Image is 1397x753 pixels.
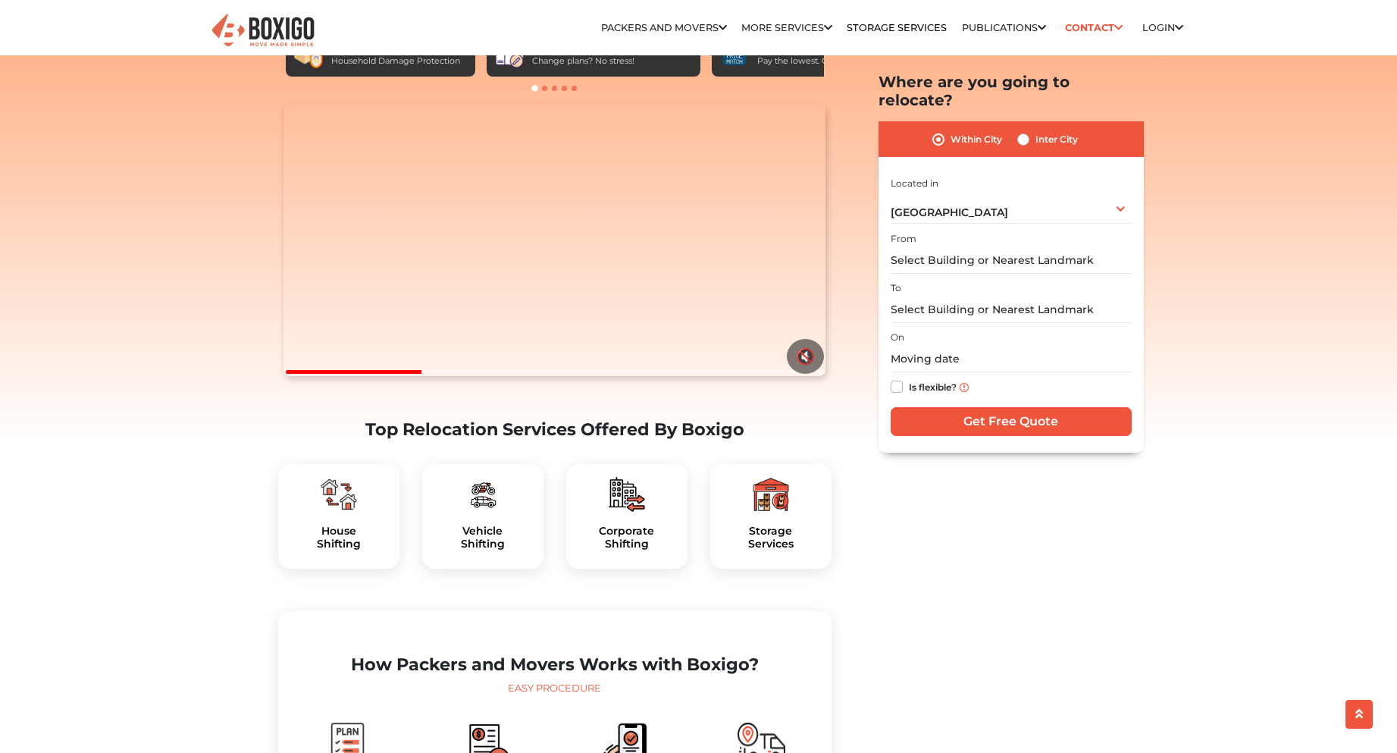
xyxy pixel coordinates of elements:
[290,525,387,551] a: HouseShifting
[962,22,1046,33] a: Publications
[283,105,825,376] video: Your browser does not support the video tag.
[722,525,819,551] h5: Storage Services
[891,296,1132,323] input: Select Building or Nearest Landmark
[609,476,645,513] img: boxigo_packers_and_movers_plan
[1060,16,1128,39] a: Contact
[891,177,938,190] label: Located in
[891,232,916,246] label: From
[434,525,531,551] a: VehicleShifting
[331,55,460,67] div: Household Damage Protection
[1345,700,1373,729] button: scroll up
[753,476,789,513] img: boxigo_packers_and_movers_plan
[891,407,1132,436] input: Get Free Quote
[278,419,832,440] h2: Top Relocation Services Offered By Boxigo
[891,206,1008,219] span: [GEOGRAPHIC_DATA]
[741,22,832,33] a: More services
[601,22,727,33] a: Packers and Movers
[879,73,1144,109] h2: Where are you going to relocate?
[290,525,387,551] h5: House Shifting
[210,12,316,49] img: Boxigo
[578,525,675,551] a: CorporateShifting
[1035,130,1078,149] label: Inter City
[578,525,675,551] h5: Corporate Shifting
[891,281,901,295] label: To
[787,339,824,374] button: 🔇
[290,681,819,696] div: Easy Procedure
[757,55,872,67] div: Pay the lowest. Guaranteed!
[909,378,957,394] label: Is flexible?
[321,476,357,513] img: boxigo_packers_and_movers_plan
[891,331,904,345] label: On
[465,476,501,513] img: boxigo_packers_and_movers_plan
[532,55,693,67] div: Change plans? No stress!
[891,247,1132,274] input: Select Building or Nearest Landmark
[1142,22,1183,33] a: Login
[951,130,1002,149] label: Within City
[891,347,1132,373] input: Moving date
[960,383,969,392] img: info
[290,654,819,675] h2: How Packers and Movers Works with Boxigo?
[434,525,531,551] h5: Vehicle Shifting
[722,525,819,551] a: StorageServices
[847,22,947,33] a: Storage Services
